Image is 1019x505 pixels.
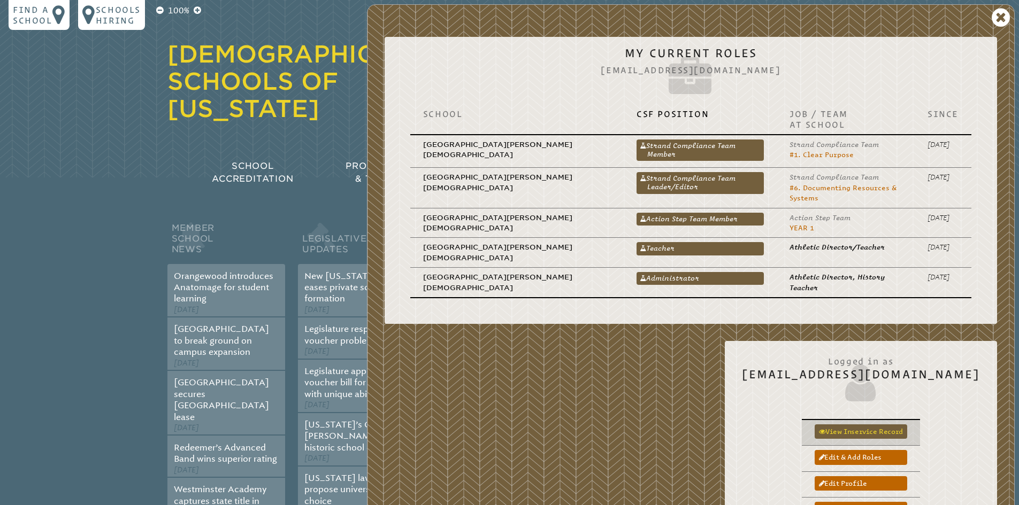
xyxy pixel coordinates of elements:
[928,139,959,150] p: [DATE]
[423,213,611,234] p: [GEOGRAPHIC_DATA][PERSON_NAME][DEMOGRAPHIC_DATA]
[790,141,879,149] span: Strand Compliance Team
[790,184,897,202] a: #6. Documenting Resources & Systems
[928,272,959,282] p: [DATE]
[174,465,199,475] span: [DATE]
[298,220,416,264] h2: Legislative Updates
[166,4,191,17] p: 100%
[96,4,141,26] p: Schools Hiring
[928,242,959,252] p: [DATE]
[304,305,330,314] span: [DATE]
[346,161,502,184] span: Professional Development & Teacher Certification
[637,108,764,119] p: CSF Position
[790,272,902,293] p: Athletic Director, History Teacher
[304,366,404,399] a: Legislature approves voucher bill for students with unique abilities
[790,242,902,252] p: Athletic Director/Teacher
[304,454,330,463] span: [DATE]
[790,151,854,159] a: #1. Clear Purpose
[174,359,199,368] span: [DATE]
[167,220,285,264] h2: Member School News
[423,242,611,263] p: [GEOGRAPHIC_DATA][PERSON_NAME][DEMOGRAPHIC_DATA]
[742,351,980,368] span: Logged in as
[742,351,980,404] h2: [EMAIL_ADDRESS][DOMAIN_NAME]
[423,108,611,119] p: School
[174,442,277,464] a: Redeemer’s Advanced Band wins superior rating
[304,324,400,345] a: Legislature responds to voucher problems
[304,400,330,409] span: [DATE]
[928,108,959,119] p: Since
[174,423,199,432] span: [DATE]
[637,272,764,285] a: Administrator
[167,40,471,122] a: [DEMOGRAPHIC_DATA] Schools of [US_STATE]
[790,173,879,181] span: Strand Compliance Team
[790,108,902,130] p: Job / Team at School
[928,213,959,223] p: [DATE]
[790,214,851,222] span: Action Step Team
[174,324,269,357] a: [GEOGRAPHIC_DATA] to break ground on campus expansion
[815,476,907,491] a: Edit profile
[174,271,273,304] a: Orangewood introduces Anatomage for student learning
[637,242,764,255] a: Teacher
[174,377,269,422] a: [GEOGRAPHIC_DATA] secures [GEOGRAPHIC_DATA] lease
[815,450,907,464] a: Edit & add roles
[637,139,764,161] a: Strand Compliance Team Member
[13,4,52,26] p: Find a school
[304,271,393,304] a: New [US_STATE] law eases private school formation
[423,172,611,193] p: [GEOGRAPHIC_DATA][PERSON_NAME][DEMOGRAPHIC_DATA]
[637,172,764,193] a: Strand Compliance Team Leader/Editor
[304,347,330,356] span: [DATE]
[174,305,199,314] span: [DATE]
[402,46,980,100] h2: My Current Roles
[928,172,959,182] p: [DATE]
[423,272,611,293] p: [GEOGRAPHIC_DATA][PERSON_NAME][DEMOGRAPHIC_DATA]
[212,161,293,184] span: School Accreditation
[790,224,814,232] a: Year 1
[815,424,907,439] a: View inservice record
[637,213,764,226] a: Action Step Team Member
[304,419,408,453] a: [US_STATE]’s Governor [PERSON_NAME] signs historic school choice bill
[423,139,611,160] p: [GEOGRAPHIC_DATA][PERSON_NAME][DEMOGRAPHIC_DATA]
